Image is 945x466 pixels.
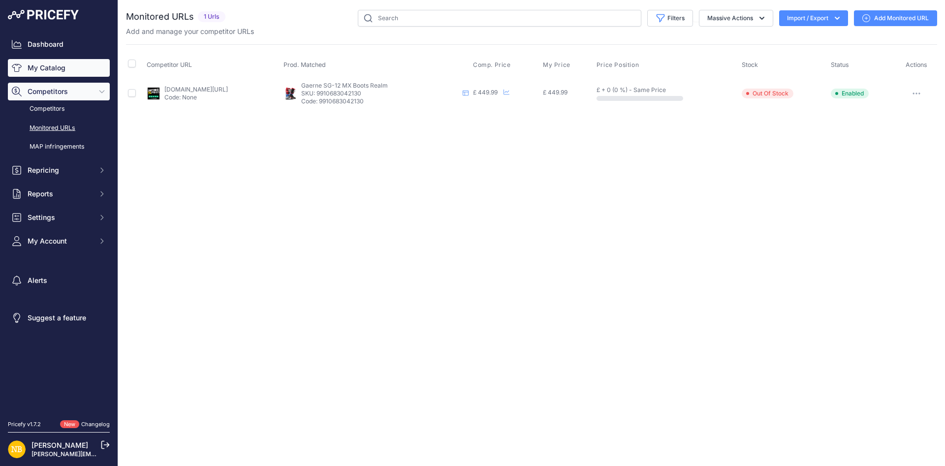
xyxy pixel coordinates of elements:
div: Pricefy v1.7.2 [8,420,41,429]
a: My Catalog [8,59,110,77]
span: 1 Urls [198,11,225,23]
span: Reports [28,189,92,199]
nav: Sidebar [8,35,110,408]
a: Competitors [8,100,110,118]
button: Competitors [8,83,110,100]
a: [PERSON_NAME] [31,441,88,449]
button: Comp. Price [473,61,513,69]
a: Changelog [81,421,110,428]
span: Gaerne SG-12 MX Boots Realm [301,82,388,89]
span: £ + 0 (0 %) - Same Price [597,86,666,93]
a: [PERSON_NAME][EMAIL_ADDRESS][DOMAIN_NAME] [31,450,183,458]
a: Monitored URLs [8,120,110,137]
span: Repricing [28,165,92,175]
span: Actions [906,61,927,68]
span: Enabled [831,89,869,98]
h2: Monitored URLs [126,10,194,24]
span: Prod. Matched [283,61,326,68]
button: Reports [8,185,110,203]
span: New [60,420,79,429]
p: Code: 9910683042130 [301,97,459,105]
p: Add and manage your competitor URLs [126,27,254,36]
span: Comp. Price [473,61,511,69]
span: My Account [28,236,92,246]
span: £ 449.99 [473,89,498,96]
button: Repricing [8,161,110,179]
p: SKU: 9910683042130 [301,90,459,97]
span: My Price [543,61,570,69]
a: Dashboard [8,35,110,53]
span: Competitor URL [147,61,192,68]
a: [DOMAIN_NAME][URL] [164,86,228,93]
span: £ 449.99 [543,89,567,96]
span: Settings [28,213,92,222]
a: MAP infringements [8,138,110,155]
button: Settings [8,209,110,226]
span: Out Of Stock [742,89,793,98]
input: Search [358,10,641,27]
span: Price Position [597,61,639,69]
span: Status [831,61,849,68]
span: Stock [742,61,758,68]
button: My Price [543,61,572,69]
span: Competitors [28,87,92,96]
button: Import / Export [779,10,848,26]
img: Pricefy Logo [8,10,79,20]
button: Massive Actions [699,10,773,27]
p: Code: None [164,93,228,101]
a: Alerts [8,272,110,289]
button: Filters [647,10,693,27]
a: Add Monitored URL [854,10,937,26]
button: Price Position [597,61,641,69]
button: My Account [8,232,110,250]
a: Suggest a feature [8,309,110,327]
